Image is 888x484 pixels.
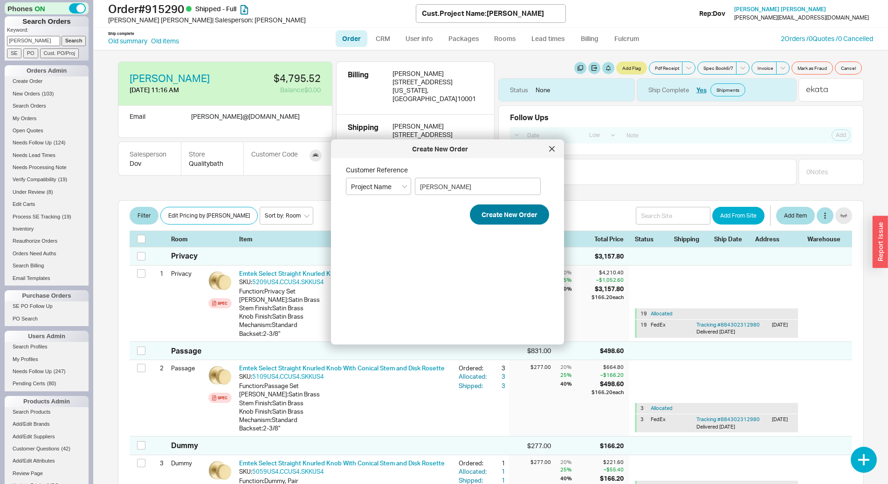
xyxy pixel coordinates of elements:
div: Total Price [594,235,629,243]
span: ( 19 ) [62,214,71,219]
div: 3 [640,416,647,430]
span: Verify Compatibility [13,177,56,182]
div: Billing [348,69,385,107]
button: Create New Order [470,205,549,225]
select: Customer Reference [346,178,411,195]
a: Add/Edit Brands [5,419,89,429]
div: Ship Complete [648,86,689,94]
div: 19 [640,321,647,336]
div: Balance $0.00 [231,85,321,95]
button: Shipped:3 [459,382,505,390]
div: [PERSON_NAME] : Satin Brass [239,295,451,304]
div: $277.00 [509,441,551,450]
div: Create New Order [336,144,544,154]
button: Add From Site [712,207,764,225]
div: Salesperson [130,150,170,159]
a: Emtek Select Straight Knurled Knob With Conical Stem and Disk Rosette [239,459,445,467]
span: Process SE Tracking [13,214,60,219]
a: Spec [208,298,232,308]
span: Mark as Fraud [798,64,827,72]
div: 3 [489,364,505,372]
div: Item [239,235,455,243]
a: Needs Processing Note [5,163,89,172]
div: $277.00 [509,364,551,371]
div: $166.20 each [592,293,624,301]
div: [US_STATE] , [GEOGRAPHIC_DATA] 10001 [392,86,483,103]
button: Edit Pricing by [PERSON_NAME] [160,207,258,225]
button: Invoice [751,61,777,75]
span: Customer Questions [13,446,59,451]
span: New Orders [13,91,40,96]
div: 40 % [560,380,590,388]
a: Rooms [488,30,523,47]
div: $4,795.52 [231,73,321,83]
div: Passage [171,360,205,376]
h1: Order # 915290 [108,2,416,15]
div: Function : Passage Set [239,382,451,390]
a: Add/Edit Attributes [5,456,89,466]
div: – $55.40 [600,466,624,473]
div: Email [130,111,145,132]
div: Ordered: [459,364,489,372]
div: Mechanism : Standard [239,416,451,424]
div: 40 % [560,285,590,293]
div: 3 [489,372,505,381]
div: 1 [489,459,505,467]
a: [PERSON_NAME] [130,73,210,83]
input: Date [522,129,582,142]
span: Pending Certs [13,381,45,386]
button: Spec Book6/7 [697,61,737,75]
div: Ship Date [714,235,750,243]
span: Cancel [841,64,856,72]
a: Needs Follow Up(124) [5,138,89,148]
div: Users Admin [5,331,89,342]
div: [STREET_ADDRESS] [392,130,483,139]
div: 40 % [560,474,598,483]
a: Add/Edit Suppliers [5,432,89,442]
div: Stem Finish : Satin Brass [239,399,451,407]
button: Yes [696,86,707,94]
div: $166.20 each [592,389,624,396]
span: Under Review [13,189,45,195]
div: Dummy [171,455,205,471]
a: Needs Lead Times [5,150,89,160]
div: Shipping [674,235,709,243]
div: Dov [130,159,170,168]
span: ( 8 ) [47,189,53,195]
a: Old items [151,36,179,46]
a: Search Orders [5,101,89,111]
button: Add Flag [616,61,647,75]
div: Shipping [348,122,385,168]
div: – $1,052.60 [592,276,624,284]
div: Customer Code [251,150,298,159]
div: 19 [640,310,647,317]
div: $664.80 [592,364,624,371]
div: None [536,86,550,94]
a: Spec [208,393,232,403]
div: 3 [152,455,164,471]
button: Filter [130,207,158,225]
div: 20 % [560,364,590,371]
div: Ordered: [459,459,489,467]
span: Add Item [784,210,807,221]
a: Tracking #884302312980 [696,321,760,328]
a: Old summary [108,36,147,46]
a: Edit Carts [5,199,89,209]
span: [DATE] [719,423,735,430]
div: $166.20 [600,441,624,450]
div: Purchase Orders [5,290,89,301]
a: Reauthorize Orders [5,236,89,246]
button: Allocated:1 [459,467,505,476]
a: SE PO Follow Up [5,301,89,311]
span: Shipments [716,86,739,94]
div: Phones [5,2,89,14]
button: Allocated [651,310,673,317]
div: 3 [489,382,505,390]
img: Modern_Brass_Knobs_Disk_Straight_Knurled_US4_np2ndk [208,364,232,387]
button: Cancel [835,61,862,75]
div: Rep: Dov [699,9,725,18]
div: Cust. Project Name : [PERSON_NAME] [422,8,544,18]
input: Note [621,129,785,142]
span: Filter [138,210,151,221]
div: [PERSON_NAME][EMAIL_ADDRESS][DOMAIN_NAME] [734,14,869,21]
